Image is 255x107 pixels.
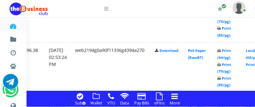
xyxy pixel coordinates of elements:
a: Sub [73,99,87,106]
td: [DATE] 02:53:24 PM [45,43,71,92]
small: Data [120,100,129,106]
a: Dashboard [10,17,17,32]
a: PoS Paper (RawBT) [188,48,206,60]
small: More [170,100,180,106]
i: Renew/Upgrade Subscription [218,6,222,11]
a: Print (85/pg) [218,76,231,88]
a: Download [159,48,178,53]
td: ₦96.38 [20,43,44,92]
a: Print (70/pg) [218,12,231,24]
small: Sub [75,100,85,106]
a: ePins [152,99,166,106]
a: Chat for support [4,87,17,97]
a: Transactions [10,44,17,59]
small: Pay Bills [134,100,149,106]
a: Wallet [89,99,104,106]
a: Print (70/pg) [218,62,231,74]
a: Nigerian VTU [24,70,78,81]
a: Chat for support [3,79,18,89]
img: Logo [10,3,48,15]
a: VTU [105,99,117,106]
small: VTU [107,100,115,106]
img: User [233,1,245,14]
small: Wallet [90,100,102,106]
small: ePins [154,100,165,106]
a: Miscellaneous Payments [10,57,17,73]
span: Renew/Upgrade Subscription [221,4,226,9]
a: Data [118,99,131,106]
a: Pay Bills [132,99,151,106]
td: web2194g0a90f11336g4394a270 [71,43,151,92]
a: Print (44/pg) [218,48,231,60]
a: Print (85/pg) [218,26,231,38]
a: Fund wallet [10,31,17,46]
a: International VTU [24,79,78,90]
